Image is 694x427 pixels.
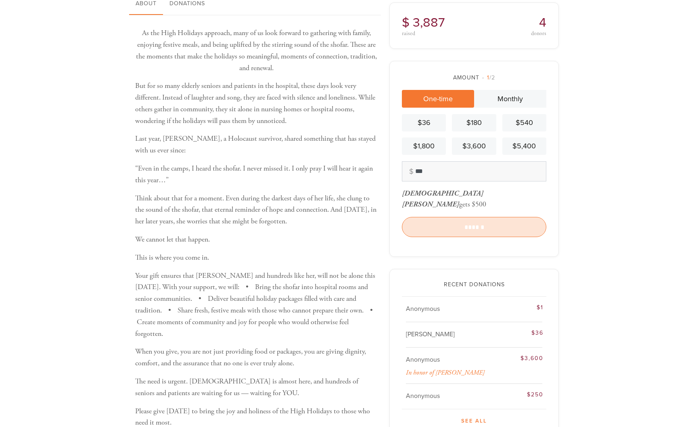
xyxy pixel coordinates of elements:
[482,74,495,81] span: /2
[405,141,443,152] div: $1,800
[496,303,543,312] div: $1
[496,390,543,399] div: $250
[406,392,440,400] span: Anonymous
[135,80,377,127] p: But for so many elderly seniors and patients in the hospital, these days look very different. Ins...
[135,234,377,246] p: We cannot let that happen.
[413,15,445,30] span: 3,887
[502,114,546,131] a: $540
[406,330,455,338] span: [PERSON_NAME]
[402,409,546,425] a: See All
[452,137,496,155] a: $3,600
[402,281,546,288] h2: Recent Donations
[402,31,472,36] div: raised
[402,15,410,30] span: $
[135,270,377,340] p: Your gift ensures that [PERSON_NAME] and hundreds like her, will not be alone this [DATE]. With y...
[135,376,377,399] p: The need is urgent. [DEMOGRAPHIC_DATA] is almost here, and hundreds of seniors and patients are w...
[455,141,493,152] div: $3,600
[135,133,377,156] p: Last year, [PERSON_NAME], a Holocaust survivor, shared something that has stayed with us ever since:
[406,305,440,313] span: Anonymous
[135,27,377,74] p: As the High Holidays approach, many of us look forward to gathering with family, enjoying festive...
[135,346,377,369] p: When you give, you are not just providing food or packages, you are giving dignity, comfort, and ...
[496,354,543,362] div: $3,600
[402,90,474,108] a: One-time
[135,252,377,264] p: This is where you come in.
[455,117,493,128] div: $180
[452,114,496,131] a: $180
[402,189,483,209] span: [DEMOGRAPHIC_DATA][PERSON_NAME]
[472,200,486,209] div: $500
[135,163,377,186] p: “Even in the camps, I heard the shofar. I never missed it. I only pray I will hear it again this ...
[496,329,543,337] div: $36
[506,117,543,128] div: $540
[405,117,443,128] div: $36
[402,73,546,82] div: Amount
[474,90,546,108] a: Monthly
[135,193,377,227] p: Think about that for a moment. Even during the darkest days of her life, she clung to the sound o...
[487,74,489,81] span: 1
[502,137,546,155] a: $5,400
[402,189,483,209] div: gets
[402,137,446,155] a: $1,800
[402,114,446,131] a: $36
[477,31,546,36] div: donors
[477,15,546,30] h2: 4
[406,356,440,364] span: Anonymous
[406,369,543,377] div: In honor of [PERSON_NAME]
[506,141,543,152] div: $5,400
